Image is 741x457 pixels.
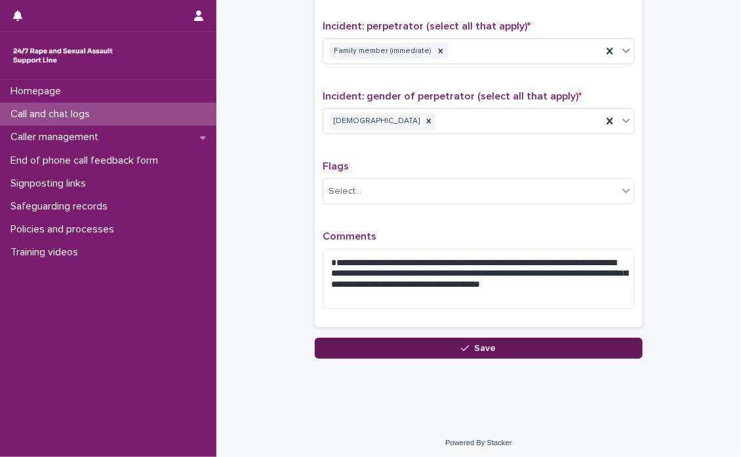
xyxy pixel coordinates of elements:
img: rhQMoQhaT3yELyF149Cw [10,43,115,69]
span: Save [475,344,496,353]
div: [DEMOGRAPHIC_DATA] [330,113,422,130]
div: Family member (immediate) [330,43,433,60]
p: Caller management [5,131,109,143]
p: Call and chat logs [5,108,100,120]
button: Save [315,338,643,359]
p: Training videos [5,246,89,259]
span: Flags [323,161,349,172]
span: Incident: gender of perpetrator (select all that apply) [323,91,582,101]
div: Select... [329,185,361,198]
p: Safeguarding records [5,200,118,213]
p: Signposting links [5,177,96,190]
p: Policies and processes [5,223,125,236]
p: End of phone call feedback form [5,155,169,167]
span: Incident: perpetrator (select all that apply) [323,21,531,31]
a: Powered By Stacker [445,439,511,447]
p: Homepage [5,85,71,98]
span: Comments [323,231,376,242]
